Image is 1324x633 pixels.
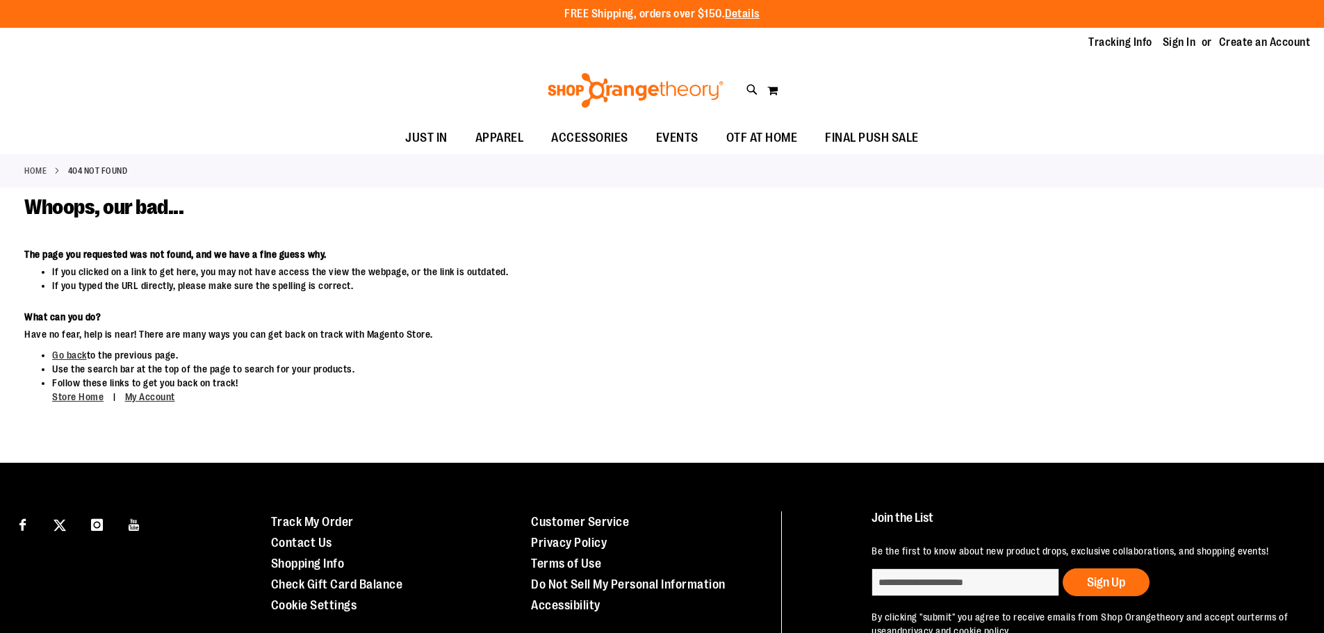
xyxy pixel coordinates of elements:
span: ACCESSORIES [551,122,628,154]
p: FREE Shipping, orders over $150. [564,6,760,22]
span: JUST IN [405,122,448,154]
a: Shopping Info [271,557,345,570]
img: Shop Orangetheory [546,73,726,108]
a: Terms of Use [531,557,601,570]
li: If you clicked on a link to get here, you may not have access the view the webpage, or the link i... [52,265,1034,279]
input: enter email [872,568,1059,596]
a: Visit our Instagram page [85,511,109,536]
a: Privacy Policy [531,536,607,550]
li: Use the search bar at the top of the page to search for your products. [52,362,1034,376]
span: APPAREL [475,122,524,154]
a: ACCESSORIES [537,122,642,154]
li: to the previous page. [52,348,1034,362]
a: Track My Order [271,515,354,529]
a: FINAL PUSH SALE [811,122,933,154]
a: Check Gift Card Balance [271,577,403,591]
p: Be the first to know about new product drops, exclusive collaborations, and shopping events! [872,544,1292,558]
a: Visit our Youtube page [122,511,147,536]
a: Accessibility [531,598,600,612]
a: Home [24,165,47,177]
a: Sign In [1163,35,1196,50]
a: Do Not Sell My Personal Information [531,577,726,591]
button: Sign Up [1063,568,1150,596]
a: Visit our Facebook page [10,511,35,536]
dt: What can you do? [24,310,1034,324]
a: Customer Service [531,515,629,529]
dt: The page you requested was not found, and we have a fine guess why. [24,247,1034,261]
strong: 404 Not Found [68,165,128,177]
a: EVENTS [642,122,712,154]
dd: Have no fear, help is near! There are many ways you can get back on track with Magento Store. [24,327,1034,341]
a: Cookie Settings [271,598,357,612]
span: FINAL PUSH SALE [825,122,919,154]
span: Sign Up [1087,575,1125,589]
a: Store Home [52,391,104,402]
span: Whoops, our bad... [24,195,183,219]
a: Contact Us [271,536,332,550]
span: EVENTS [656,122,698,154]
li: Follow these links to get you back on track! [52,376,1034,404]
a: Create an Account [1219,35,1311,50]
a: Go back [52,350,87,361]
a: Details [725,8,760,20]
img: Twitter [54,519,66,532]
a: My Account [125,391,175,402]
h4: Join the List [872,511,1292,537]
a: Visit our X page [48,511,72,536]
a: OTF AT HOME [712,122,812,154]
li: If you typed the URL directly, please make sure the spelling is correct. [52,279,1034,293]
a: APPAREL [461,122,538,154]
span: OTF AT HOME [726,122,798,154]
a: JUST IN [391,122,461,154]
span: | [106,385,123,409]
a: Tracking Info [1088,35,1152,50]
